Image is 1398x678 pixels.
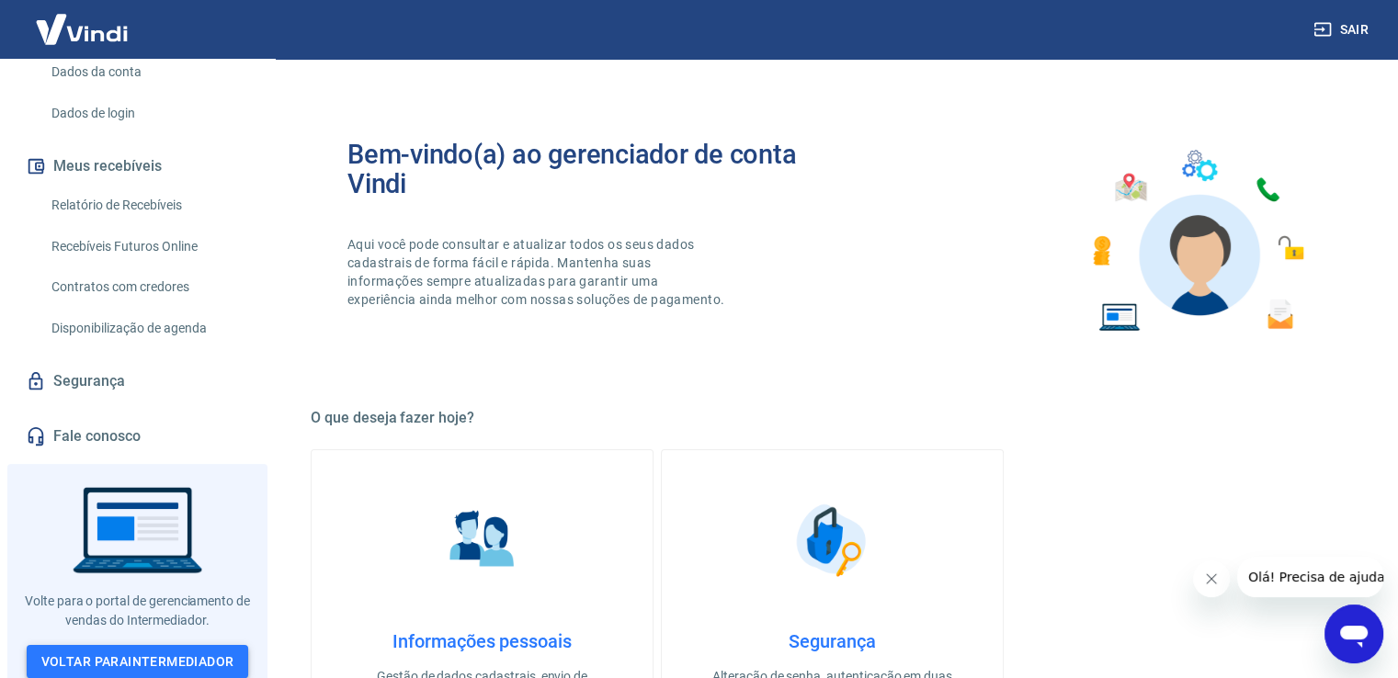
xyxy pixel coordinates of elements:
a: Fale conosco [22,416,253,457]
button: Sair [1310,13,1376,47]
a: Dados da conta [44,53,253,91]
a: Disponibilização de agenda [44,310,253,347]
p: Aqui você pode consultar e atualizar todos os seus dados cadastrais de forma fácil e rápida. Mant... [347,235,728,309]
a: Relatório de Recebíveis [44,186,253,224]
img: Vindi [22,1,142,57]
h5: O que deseja fazer hoje? [311,409,1354,427]
a: Dados de login [44,95,253,132]
img: Informações pessoais [437,494,529,586]
h4: Informações pessoais [341,630,623,652]
img: Imagem de um avatar masculino com diversos icones exemplificando as funcionalidades do gerenciado... [1076,140,1317,343]
h2: Bem-vindo(a) ao gerenciador de conta Vindi [347,140,833,198]
h4: Segurança [691,630,973,652]
a: Contratos com credores [44,268,253,306]
span: Olá! Precisa de ajuda? [11,13,154,28]
button: Meus recebíveis [22,146,253,186]
iframe: Fechar mensagem [1193,560,1230,597]
iframe: Mensagem da empresa [1237,557,1383,597]
iframe: Botão para abrir a janela de mensagens [1324,605,1383,663]
a: Segurança [22,361,253,401]
img: Segurança [787,494,879,586]
a: Recebíveis Futuros Online [44,228,253,266]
